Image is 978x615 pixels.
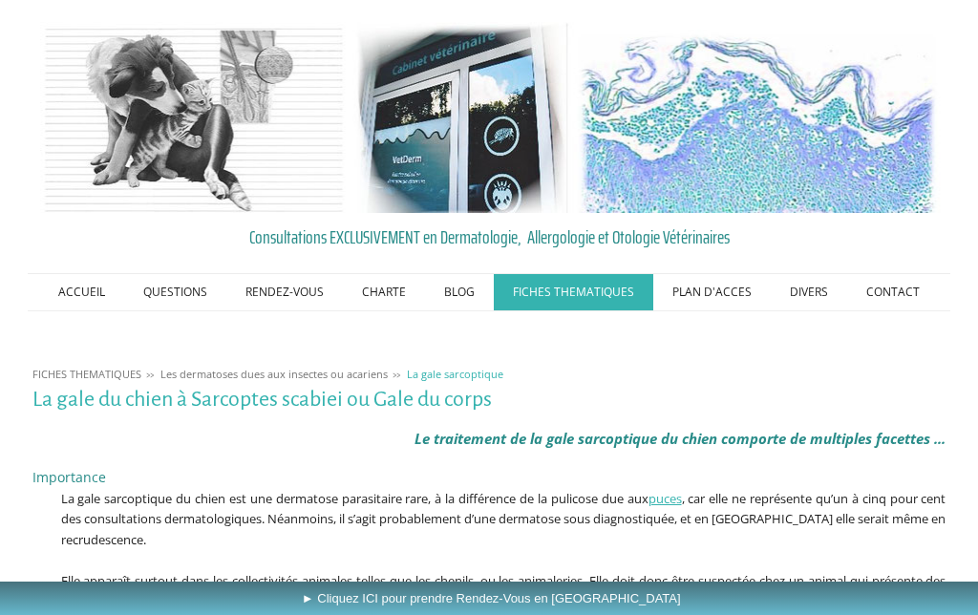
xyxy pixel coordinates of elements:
a: QUESTIONS [124,274,226,310]
a: FICHES THEMATIQUES [494,274,653,310]
a: CONTACT [847,274,939,310]
a: puces [648,490,682,507]
a: Les dermatoses dues aux insectes ou acariens [156,367,393,381]
span: La gale sarcoptique [407,367,503,381]
span: La gale sarcoptique du chien est une dermatose parasitaire rare, à la différence de la pulicose d... [61,490,946,548]
span: FICHES THEMATIQUES [32,367,141,381]
a: CHARTE [343,274,425,310]
a: DIVERS [771,274,847,310]
a: RENDEZ-VOUS [226,274,343,310]
span: Importance [32,468,106,486]
em: Le traitement de la gale sarcoptique du chien comporte de multiples facettes ... [415,429,946,448]
span: Les dermatoses dues aux insectes ou acariens [160,367,388,381]
a: Consultations EXCLUSIVEMENT en Dermatologie, Allergologie et Otologie Vétérinaires [32,223,946,251]
a: PLAN D'ACCES [653,274,771,310]
h1: La gale du chien à Sarcoptes scabiei ou Gale du corps [32,388,946,412]
span: ► Cliquez ICI pour prendre Rendez-Vous en [GEOGRAPHIC_DATA] [302,591,681,605]
a: BLOG [425,274,494,310]
a: ACCUEIL [39,274,124,310]
a: FICHES THEMATIQUES [28,367,146,381]
a: La gale sarcoptique [402,367,508,381]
